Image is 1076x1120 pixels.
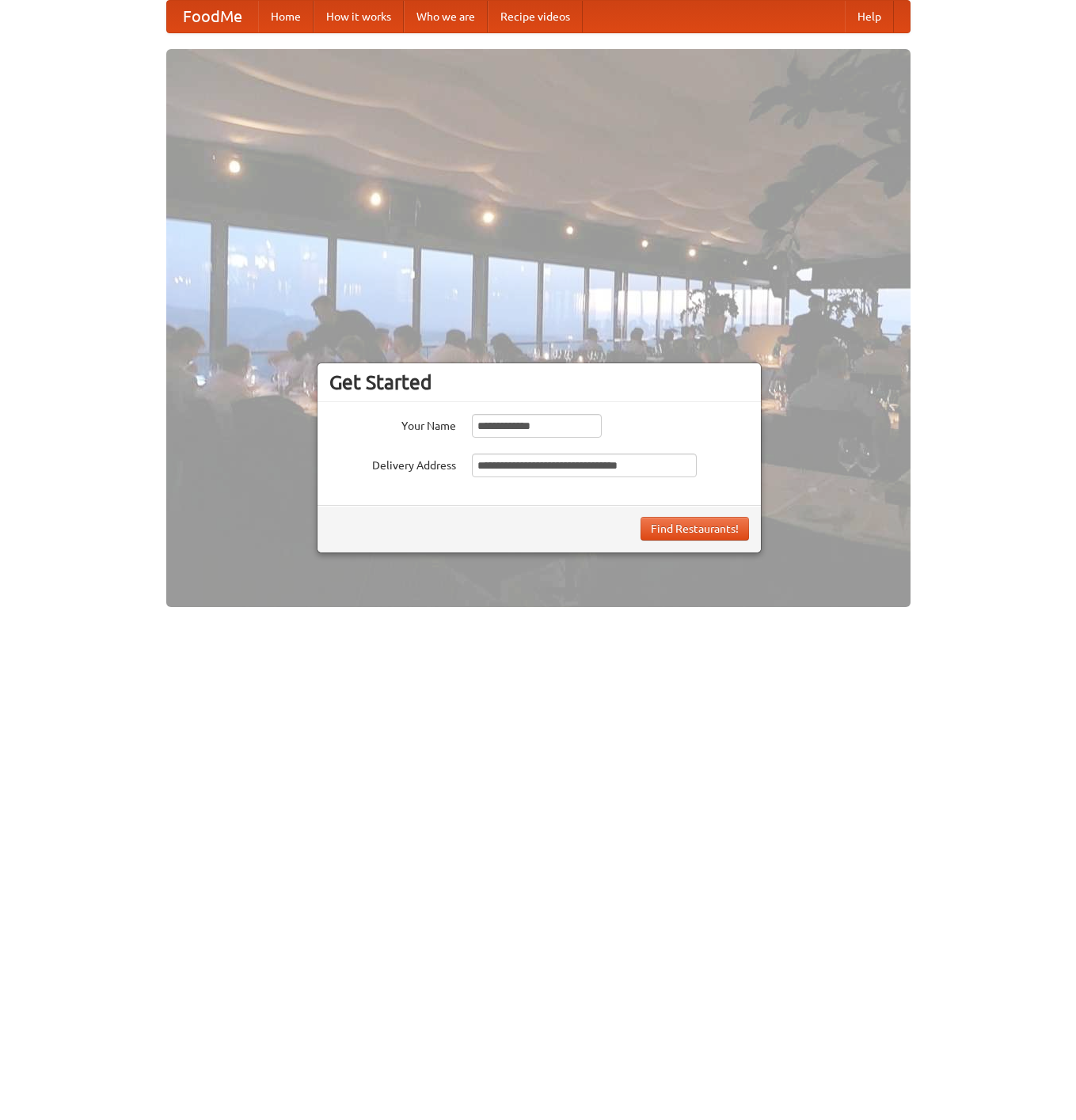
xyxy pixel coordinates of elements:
label: Delivery Address [329,454,456,473]
label: Your Name [329,414,456,434]
h3: Get Started [329,370,749,394]
a: Who we are [404,1,488,32]
a: Home [258,1,314,32]
a: Help [845,1,894,32]
a: Recipe videos [488,1,583,32]
button: Find Restaurants! [641,517,749,541]
a: FoodMe [167,1,258,32]
a: How it works [314,1,404,32]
